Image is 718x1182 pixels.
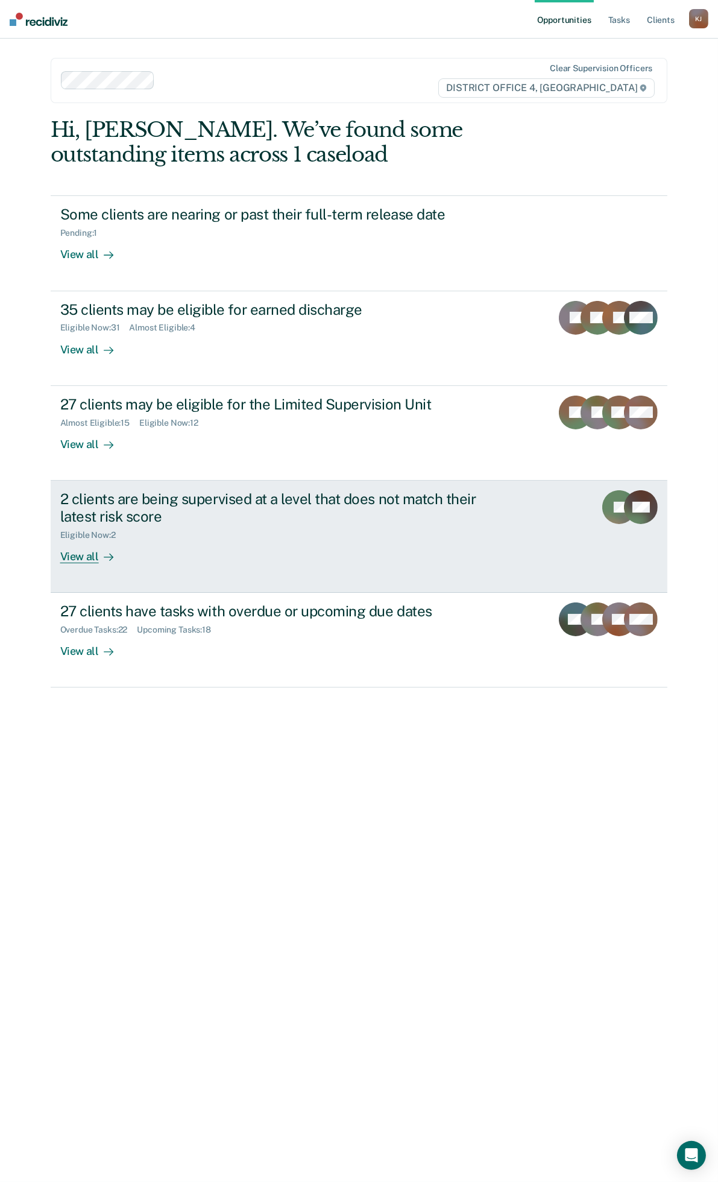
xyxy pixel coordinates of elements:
div: Overdue Tasks : 22 [60,625,137,635]
div: Open Intercom Messenger [677,1141,706,1170]
div: View all [60,333,128,356]
div: View all [60,635,128,659]
div: View all [60,540,128,563]
div: 35 clients may be eligible for earned discharge [60,301,483,318]
img: Recidiviz [10,13,68,26]
a: 27 clients have tasks with overdue or upcoming due datesOverdue Tasks:22Upcoming Tasks:18View all [51,593,668,687]
div: Eligible Now : 2 [60,530,125,540]
div: Clear supervision officers [550,63,652,74]
div: 27 clients may be eligible for the Limited Supervision Unit [60,396,483,413]
div: Almost Eligible : 15 [60,418,140,428]
div: K J [689,9,708,28]
div: Hi, [PERSON_NAME]. We’ve found some outstanding items across 1 caseload [51,118,544,167]
div: Eligible Now : 31 [60,323,130,333]
div: 27 clients have tasks with overdue or upcoming due dates [60,602,483,620]
span: DISTRICT OFFICE 4, [GEOGRAPHIC_DATA] [438,78,655,98]
a: 27 clients may be eligible for the Limited Supervision UnitAlmost Eligible:15Eligible Now:12View all [51,386,668,481]
div: View all [60,238,128,262]
div: Upcoming Tasks : 18 [137,625,221,635]
div: 2 clients are being supervised at a level that does not match their latest risk score [60,490,483,525]
div: View all [60,428,128,451]
div: Eligible Now : 12 [139,418,208,428]
a: Some clients are nearing or past their full-term release datePending:1View all [51,195,668,291]
button: KJ [689,9,708,28]
a: 35 clients may be eligible for earned dischargeEligible Now:31Almost Eligible:4View all [51,291,668,386]
a: 2 clients are being supervised at a level that does not match their latest risk scoreEligible Now... [51,481,668,593]
div: Some clients are nearing or past their full-term release date [60,206,483,223]
div: Pending : 1 [60,228,107,238]
div: Almost Eligible : 4 [129,323,205,333]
